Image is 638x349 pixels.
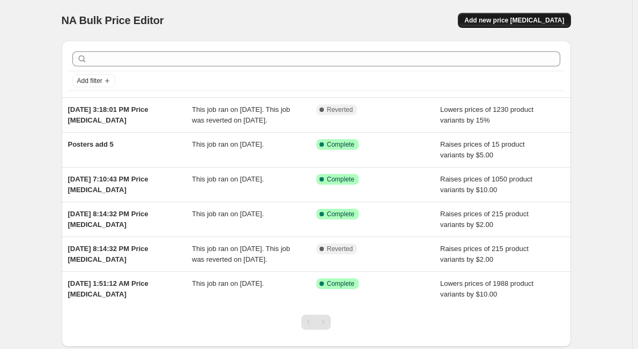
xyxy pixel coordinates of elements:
[68,105,149,124] span: [DATE] 3:18:01 PM Price [MEDICAL_DATA]
[192,140,264,148] span: This job ran on [DATE].
[440,175,532,194] span: Raises prices of 1050 product variants by $10.00
[327,140,354,149] span: Complete
[440,245,529,263] span: Raises prices of 215 product variants by $2.00
[327,210,354,218] span: Complete
[62,14,164,26] span: NA Bulk Price Editor
[327,105,353,114] span: Reverted
[327,279,354,288] span: Complete
[327,175,354,184] span: Complete
[192,105,290,124] span: This job ran on [DATE]. This job was reverted on [DATE].
[68,175,149,194] span: [DATE] 7:10:43 PM Price [MEDICAL_DATA]
[192,210,264,218] span: This job ran on [DATE].
[192,245,290,263] span: This job ran on [DATE]. This job was reverted on [DATE].
[192,175,264,183] span: This job ran on [DATE].
[327,245,353,253] span: Reverted
[440,140,525,159] span: Raises prices of 15 product variants by $5.00
[68,210,149,229] span: [DATE] 8:14:32 PM Price [MEDICAL_DATA]
[77,77,102,85] span: Add filter
[440,279,533,298] span: Lowers prices of 1988 product variants by $10.00
[192,279,264,287] span: This job ran on [DATE].
[68,140,114,148] span: Posters add 5
[464,16,564,25] span: Add new price [MEDICAL_DATA]
[72,74,115,87] button: Add filter
[301,315,331,330] nav: Pagination
[458,13,570,28] button: Add new price [MEDICAL_DATA]
[68,279,149,298] span: [DATE] 1:51:12 AM Price [MEDICAL_DATA]
[68,245,149,263] span: [DATE] 8:14:32 PM Price [MEDICAL_DATA]
[440,105,533,124] span: Lowers prices of 1230 product variants by 15%
[440,210,529,229] span: Raises prices of 215 product variants by $2.00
